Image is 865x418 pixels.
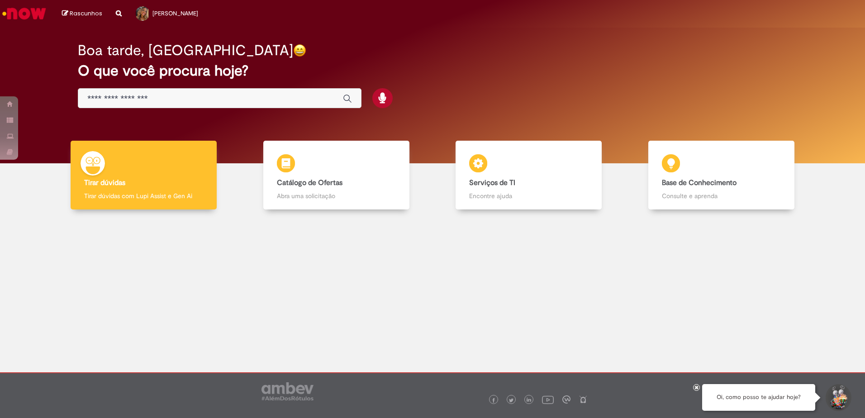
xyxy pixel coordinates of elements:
[625,141,818,210] a: Base de Conhecimento Consulte e aprenda
[84,191,203,200] p: Tirar dúvidas com Lupi Assist e Gen Ai
[509,398,513,403] img: logo_footer_twitter.png
[1,5,48,23] img: ServiceNow
[293,44,306,57] img: happy-face.png
[78,43,293,58] h2: Boa tarde, [GEOGRAPHIC_DATA]
[78,63,787,79] h2: O que você procura hoje?
[702,384,815,411] div: Oi, como posso te ajudar hoje?
[491,398,496,403] img: logo_footer_facebook.png
[277,178,342,187] b: Catálogo de Ofertas
[62,9,102,18] a: Rascunhos
[662,178,737,187] b: Base de Conhecimento
[579,395,587,404] img: logo_footer_naosei.png
[84,178,125,187] b: Tirar dúvidas
[469,191,588,200] p: Encontre ajuda
[527,398,531,403] img: logo_footer_linkedin.png
[240,141,433,210] a: Catálogo de Ofertas Abra uma solicitação
[562,395,570,404] img: logo_footer_workplace.png
[277,191,396,200] p: Abra uma solicitação
[261,382,314,400] img: logo_footer_ambev_rotulo_gray.png
[542,394,554,405] img: logo_footer_youtube.png
[152,9,198,17] span: [PERSON_NAME]
[469,178,515,187] b: Serviços de TI
[70,9,102,18] span: Rascunhos
[824,384,851,411] button: Iniciar Conversa de Suporte
[432,141,625,210] a: Serviços de TI Encontre ajuda
[662,191,781,200] p: Consulte e aprenda
[48,141,240,210] a: Tirar dúvidas Tirar dúvidas com Lupi Assist e Gen Ai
